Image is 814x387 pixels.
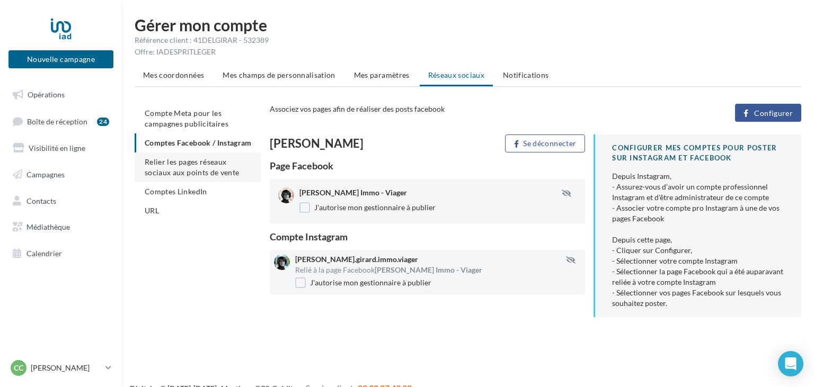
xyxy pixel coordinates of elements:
[375,265,482,274] span: [PERSON_NAME] Immo - Viager
[135,17,801,33] h1: Gérer mon compte
[270,232,586,241] div: Compte Instagram
[295,265,581,275] div: Relié à la page Facebook
[145,157,239,177] span: Relier les pages réseaux sociaux aux points de vente
[270,104,445,113] span: Associez vos pages afin de réaliser des posts facebook
[135,35,801,46] div: Référence client : 41DELGIRAR - 532389
[754,109,793,118] span: Configurer
[8,358,113,378] a: Cc [PERSON_NAME]
[27,116,87,125] span: Boîte de réception
[735,104,801,122] button: Configurer
[6,164,116,186] a: Campagnes
[612,171,784,309] div: Depuis Instagram, - Assurez-vous d’avoir un compte professionnel Instagram et d’être administrate...
[299,188,407,197] span: [PERSON_NAME] Immo - Viager
[270,161,586,170] div: Page Facebook
[270,138,423,149] div: [PERSON_NAME]
[295,255,418,264] span: [PERSON_NAME].girard.immo.viager
[778,351,803,376] div: Open Intercom Messenger
[97,118,109,126] div: 24
[6,190,116,212] a: Contacts
[612,143,784,163] div: CONFIGURER MES COMPTES POUR POSTER sur instagram et facebook
[31,363,101,373] p: [PERSON_NAME]
[8,50,113,68] button: Nouvelle campagne
[26,170,65,179] span: Campagnes
[26,222,70,231] span: Médiathèque
[505,134,585,152] button: Se déconnecter
[145,109,228,128] span: Compte Meta pour les campagnes publicitaires
[143,70,204,79] span: Mes coordonnées
[6,137,116,159] a: Visibilité en ligne
[6,216,116,238] a: Médiathèque
[28,90,65,99] span: Opérations
[135,47,801,57] div: Offre: IADESPRITLEGER
[223,70,335,79] span: Mes champs de personnalisation
[14,363,23,373] span: Cc
[29,143,85,152] span: Visibilité en ligne
[6,242,116,265] a: Calendrier
[145,206,159,215] span: URL
[26,249,62,258] span: Calendrier
[295,277,431,288] label: J'autorise mon gestionnaire à publier
[354,70,410,79] span: Mes paramètres
[145,187,207,196] span: Comptes LinkedIn
[6,110,116,133] a: Boîte de réception24
[6,84,116,106] a: Opérations
[299,202,436,213] label: J'autorise mon gestionnaire à publier
[26,196,56,205] span: Contacts
[503,70,549,79] span: Notifications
